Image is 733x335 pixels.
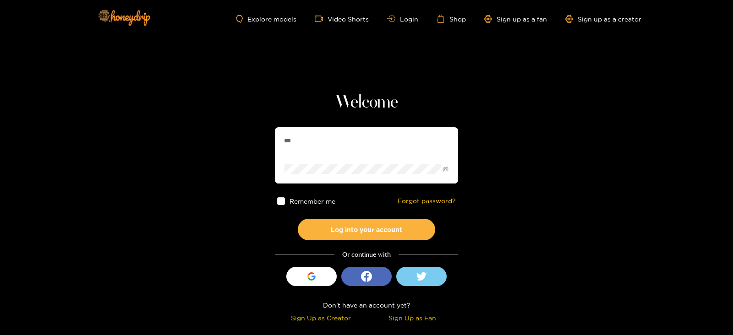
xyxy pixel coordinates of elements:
[275,300,458,310] div: Don't have an account yet?
[398,197,456,205] a: Forgot password?
[277,313,364,323] div: Sign Up as Creator
[236,15,296,23] a: Explore models
[275,249,458,260] div: Or continue with
[315,15,369,23] a: Video Shorts
[387,16,418,22] a: Login
[443,166,449,172] span: eye-invisible
[290,198,335,205] span: Remember me
[315,15,328,23] span: video-camera
[275,92,458,113] h1: Welcome
[565,15,641,23] a: Sign up as a creator
[484,15,547,23] a: Sign up as a fan
[437,15,466,23] a: Shop
[369,313,456,323] div: Sign Up as Fan
[298,219,435,240] button: Log into your account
